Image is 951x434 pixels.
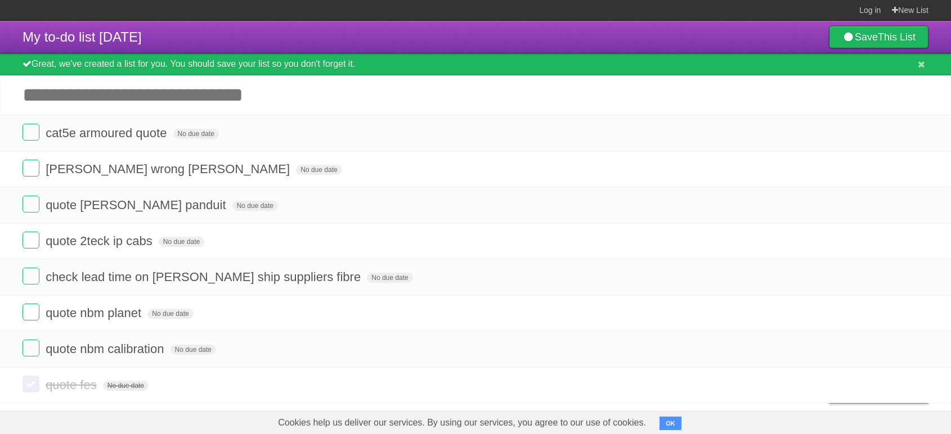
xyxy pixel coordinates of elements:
[147,309,193,319] span: No due date
[46,126,169,140] span: cat5e armoured quote
[267,412,657,434] span: Cookies help us deliver our services. By using our services, you agree to our use of cookies.
[173,129,219,139] span: No due date
[660,417,681,430] button: OK
[23,160,39,177] label: Done
[46,234,155,248] span: quote 2teck ip cabs
[232,201,278,211] span: No due date
[23,232,39,248] label: Done
[853,383,923,403] span: Buy me a coffee
[829,26,928,48] a: SaveThis List
[103,381,149,391] span: No due date
[878,31,916,43] b: This List
[296,165,342,175] span: No due date
[46,270,364,284] span: check lead time on [PERSON_NAME] ship suppliers fibre
[46,198,228,212] span: quote [PERSON_NAME] panduit
[171,345,216,355] span: No due date
[23,376,39,392] label: Done
[23,196,39,213] label: Done
[23,304,39,320] label: Done
[367,273,412,283] span: No due date
[46,342,167,356] span: quote nbm calibration
[23,268,39,284] label: Done
[46,306,144,320] span: quote nbm planet
[159,237,204,247] span: No due date
[23,29,142,44] span: My to-do list [DATE]
[23,340,39,356] label: Done
[46,162,293,176] span: [PERSON_NAME] wrong [PERSON_NAME]
[46,378,100,392] span: quote fes
[23,124,39,141] label: Done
